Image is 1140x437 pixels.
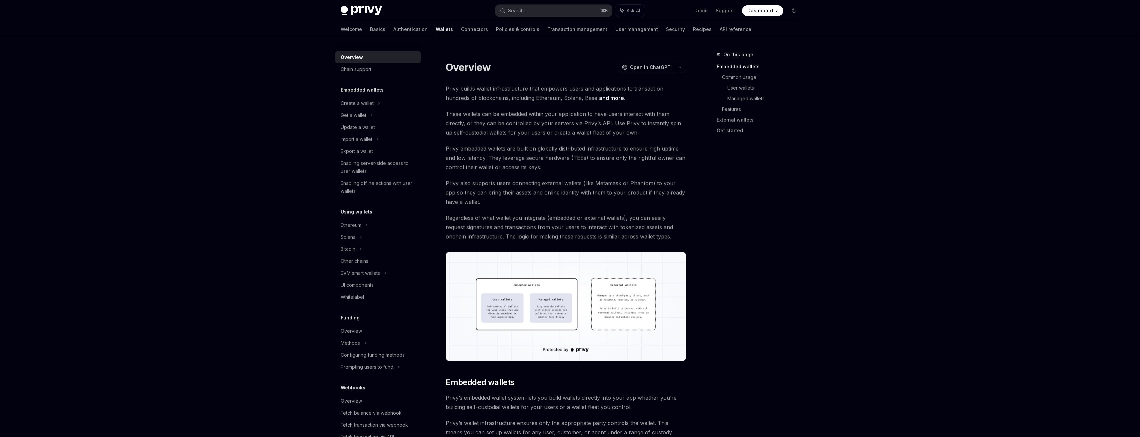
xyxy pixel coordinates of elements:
[341,65,371,73] div: Chain support
[717,115,805,125] a: External wallets
[727,83,805,93] a: User wallets
[341,281,374,289] div: UI components
[341,123,375,131] div: Update a wallet
[446,213,686,241] span: Regardless of what wallet you integrate (embedded or external wallets), you can easily request si...
[341,233,356,241] div: Solana
[341,53,363,61] div: Overview
[335,63,421,75] a: Chain support
[717,61,805,72] a: Embedded wallets
[335,407,421,419] a: Fetch balance via webhook
[446,144,686,172] span: Privy embedded wallets are built on globally distributed infrastructure to ensure high uptime and...
[341,293,364,301] div: Whitelabel
[630,64,671,71] span: Open in ChatGPT
[599,95,624,102] a: and more
[723,51,753,59] span: On this page
[335,325,421,337] a: Overview
[341,269,380,277] div: EVM smart wallets
[694,7,708,14] a: Demo
[547,21,607,37] a: Transaction management
[446,61,491,73] h1: Overview
[495,5,612,17] button: Search...⌘K
[341,111,366,119] div: Get a wallet
[508,7,527,15] div: Search...
[335,157,421,177] a: Enabling server-side access to user wallets
[341,384,365,392] h5: Webhooks
[341,339,360,347] div: Methods
[496,21,539,37] a: Policies & controls
[341,6,382,15] img: dark logo
[693,21,712,37] a: Recipes
[747,7,773,14] span: Dashboard
[341,257,368,265] div: Other chains
[722,72,805,83] a: Common usage
[335,279,421,291] a: UI components
[341,363,393,371] div: Prompting users to fund
[627,7,640,14] span: Ask AI
[722,104,805,115] a: Features
[335,145,421,157] a: Export a wallet
[341,327,362,335] div: Overview
[341,21,362,37] a: Welcome
[341,397,362,405] div: Overview
[335,349,421,361] a: Configuring funding methods
[446,393,686,412] span: Privy’s embedded wallet system lets you build wallets directly into your app whether you’re build...
[335,255,421,267] a: Other chains
[446,109,686,137] span: These wallets can be embedded within your application to have users interact with them directly, ...
[461,21,488,37] a: Connectors
[335,291,421,303] a: Whitelabel
[370,21,385,37] a: Basics
[341,159,417,175] div: Enabling server-side access to user wallets
[341,351,405,359] div: Configuring funding methods
[341,86,384,94] h5: Embedded wallets
[618,62,675,73] button: Open in ChatGPT
[716,7,734,14] a: Support
[666,21,685,37] a: Security
[615,5,645,17] button: Ask AI
[436,21,453,37] a: Wallets
[446,252,686,361] img: images/walletoverview.png
[341,147,373,155] div: Export a wallet
[615,21,658,37] a: User management
[335,51,421,63] a: Overview
[789,5,799,16] button: Toggle dark mode
[335,177,421,197] a: Enabling offline actions with user wallets
[341,421,408,429] div: Fetch transaction via webhook
[446,179,686,207] span: Privy also supports users connecting external wallets (like Metamask or Phantom) to your app so t...
[727,93,805,104] a: Managed wallets
[335,121,421,133] a: Update a wallet
[341,409,402,417] div: Fetch balance via webhook
[393,21,428,37] a: Authentication
[446,377,514,388] span: Embedded wallets
[341,245,355,253] div: Bitcoin
[742,5,783,16] a: Dashboard
[601,8,608,13] span: ⌘ K
[341,99,374,107] div: Create a wallet
[720,21,751,37] a: API reference
[341,208,372,216] h5: Using wallets
[717,125,805,136] a: Get started
[341,135,372,143] div: Import a wallet
[335,395,421,407] a: Overview
[446,84,686,103] span: Privy builds wallet infrastructure that empowers users and applications to transact on hundreds o...
[341,221,361,229] div: Ethereum
[341,314,360,322] h5: Funding
[341,179,417,195] div: Enabling offline actions with user wallets
[335,419,421,431] a: Fetch transaction via webhook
